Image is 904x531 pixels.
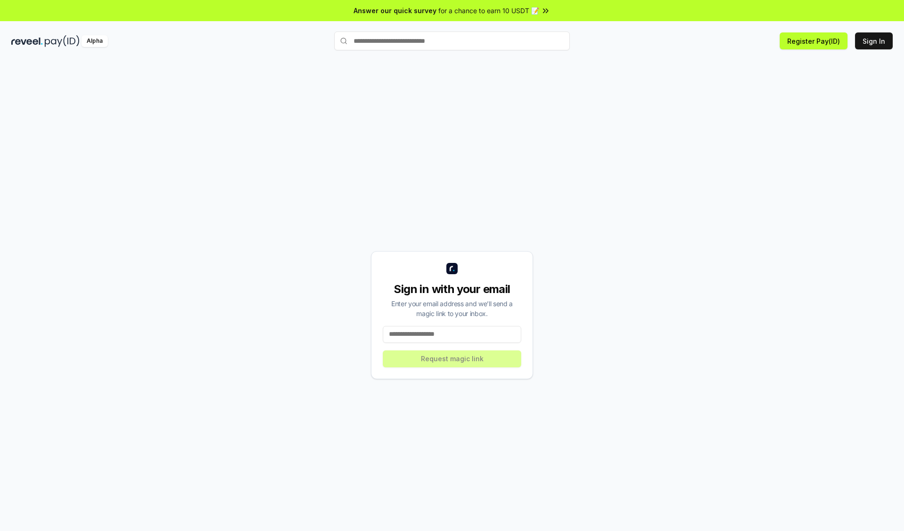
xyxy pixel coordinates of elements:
img: logo_small [446,263,458,274]
img: pay_id [45,35,80,47]
span: Answer our quick survey [354,6,436,16]
img: reveel_dark [11,35,43,47]
div: Sign in with your email [383,282,521,297]
button: Sign In [855,32,893,49]
button: Register Pay(ID) [780,32,847,49]
span: for a chance to earn 10 USDT 📝 [438,6,539,16]
div: Alpha [81,35,108,47]
div: Enter your email address and we’ll send a magic link to your inbox. [383,299,521,318]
